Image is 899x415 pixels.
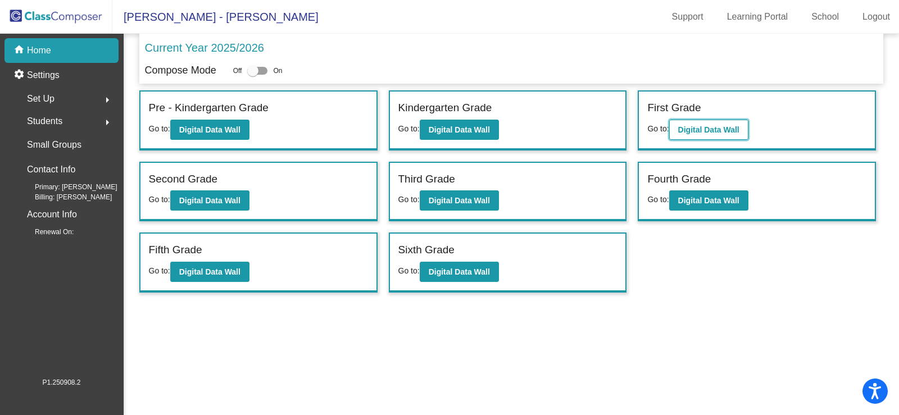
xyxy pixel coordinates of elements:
b: Digital Data Wall [678,196,739,205]
label: Pre - Kindergarten Grade [149,100,269,116]
span: On [273,66,282,76]
mat-icon: settings [13,69,27,82]
label: Sixth Grade [398,242,455,258]
span: Go to: [149,266,170,275]
span: Go to: [398,195,420,204]
span: [PERSON_NAME] - [PERSON_NAME] [112,8,319,26]
button: Digital Data Wall [420,190,499,211]
span: Go to: [149,195,170,204]
a: Support [663,8,712,26]
p: Current Year 2025/2026 [145,39,264,56]
span: Renewal On: [17,227,74,237]
span: Go to: [398,124,420,133]
mat-icon: home [13,44,27,57]
span: Off [233,66,242,76]
p: Account Info [27,207,77,222]
label: Fifth Grade [149,242,202,258]
label: Fourth Grade [647,171,711,188]
p: Small Groups [27,137,81,153]
label: Second Grade [149,171,218,188]
button: Digital Data Wall [420,262,499,282]
button: Digital Data Wall [669,120,748,140]
span: Students [27,113,62,129]
p: Contact Info [27,162,75,177]
span: Billing: [PERSON_NAME] [17,192,112,202]
span: Primary: [PERSON_NAME] [17,182,117,192]
label: Kindergarten Grade [398,100,492,116]
span: Set Up [27,91,55,107]
span: Go to: [647,124,669,133]
mat-icon: arrow_right [101,93,114,107]
mat-icon: arrow_right [101,116,114,129]
span: Go to: [149,124,170,133]
label: First Grade [647,100,701,116]
button: Digital Data Wall [170,190,249,211]
b: Digital Data Wall [179,196,240,205]
b: Digital Data Wall [179,125,240,134]
p: Settings [27,69,60,82]
p: Compose Mode [145,63,216,78]
p: Home [27,44,51,57]
button: Digital Data Wall [669,190,748,211]
b: Digital Data Wall [429,196,490,205]
b: Digital Data Wall [429,267,490,276]
button: Digital Data Wall [420,120,499,140]
a: Logout [853,8,899,26]
button: Digital Data Wall [170,120,249,140]
a: Learning Portal [718,8,797,26]
span: Go to: [398,266,420,275]
b: Digital Data Wall [429,125,490,134]
b: Digital Data Wall [179,267,240,276]
b: Digital Data Wall [678,125,739,134]
a: School [802,8,848,26]
span: Go to: [647,195,669,204]
button: Digital Data Wall [170,262,249,282]
label: Third Grade [398,171,455,188]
